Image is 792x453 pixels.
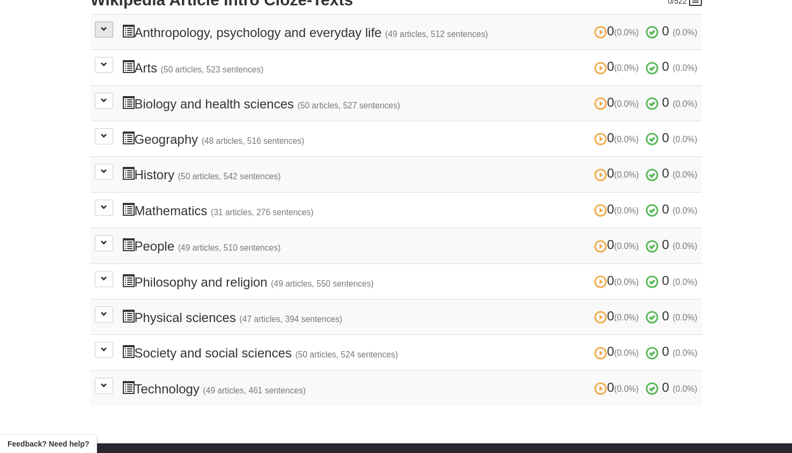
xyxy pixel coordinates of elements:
span: 0 [594,344,642,359]
h3: Arts [122,60,698,75]
h3: Technology [122,381,698,396]
span: 0 [594,237,642,252]
small: (0.0%) [673,63,698,72]
span: 0 [662,24,669,38]
small: (0.0%) [614,242,639,251]
span: 0 [594,273,642,288]
small: (0.0%) [614,99,639,108]
small: (31 articles, 276 sentences) [211,208,314,217]
h3: Biology and health sciences [122,96,698,111]
small: (0.0%) [673,135,698,144]
small: (50 articles, 527 sentences) [298,101,401,110]
small: (0.0%) [673,348,698,357]
small: (0.0%) [673,99,698,108]
span: Open feedback widget [8,439,89,449]
span: 0 [662,202,669,216]
small: (0.0%) [614,63,639,72]
small: (0.0%) [673,242,698,251]
span: 0 [662,130,669,145]
span: 0 [662,95,669,109]
h3: History [122,166,698,182]
span: 0 [594,202,642,216]
span: 0 [662,59,669,74]
small: (0.0%) [673,313,698,322]
small: (49 articles, 550 sentences) [271,279,374,288]
small: (0.0%) [614,348,639,357]
h3: People [122,238,698,253]
small: (50 articles, 542 sentences) [178,172,281,181]
h3: Philosophy and religion [122,274,698,289]
span: 0 [594,24,642,38]
small: (0.0%) [673,28,698,37]
small: (0.0%) [673,384,698,393]
h3: Geography [122,131,698,147]
span: 0 [594,59,642,74]
small: (49 articles, 510 sentences) [178,243,281,252]
span: 0 [662,273,669,288]
small: (49 articles, 461 sentences) [203,386,306,395]
small: (0.0%) [673,277,698,287]
span: 0 [662,237,669,252]
span: 0 [594,95,642,109]
small: (49 articles, 512 sentences) [385,30,488,39]
small: (0.0%) [614,170,639,179]
span: 0 [594,309,642,323]
small: (0.0%) [614,206,639,215]
small: (0.0%) [673,206,698,215]
h3: Mathematics [122,202,698,218]
h3: Society and social sciences [122,345,698,360]
small: (47 articles, 394 sentences) [240,315,343,324]
small: (0.0%) [614,135,639,144]
small: (50 articles, 524 sentences) [295,350,398,359]
span: 0 [594,130,642,145]
small: (0.0%) [614,313,639,322]
small: (0.0%) [614,384,639,393]
small: (0.0%) [614,28,639,37]
h3: Physical sciences [122,309,698,325]
small: (0.0%) [614,277,639,287]
small: (0.0%) [673,170,698,179]
h3: Anthropology, psychology and everyday life [122,24,698,40]
span: 0 [662,309,669,323]
span: 0 [662,380,669,394]
span: 0 [662,344,669,359]
small: (48 articles, 516 sentences) [202,136,305,145]
small: (50 articles, 523 sentences) [161,65,264,74]
span: 0 [594,166,642,180]
span: 0 [594,380,642,394]
span: 0 [662,166,669,180]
